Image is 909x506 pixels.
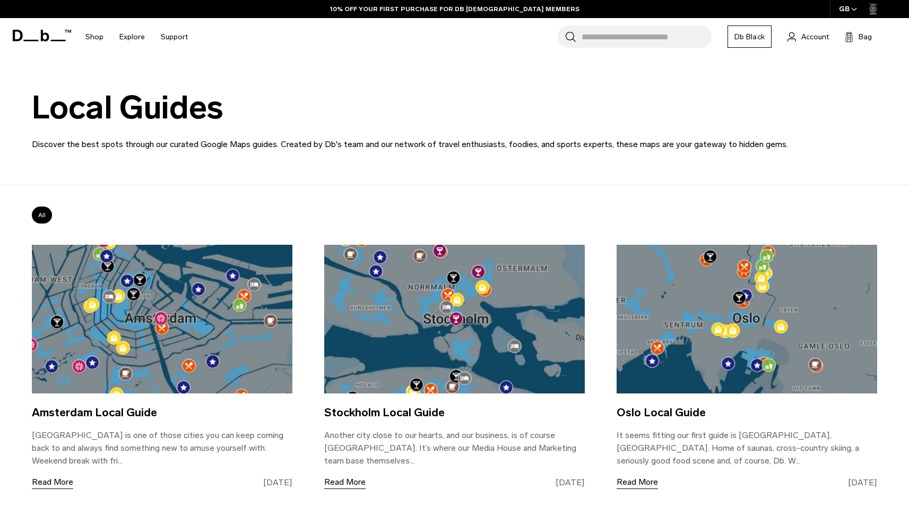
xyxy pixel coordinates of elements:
h4: Oslo Local Guide [617,404,877,421]
h1: Local Guides [32,90,877,151]
a: Read More [32,476,73,489]
img: Oslo Local Guide [617,245,877,393]
a: Explore [119,18,145,56]
a: 10% OFF YOUR FIRST PURCHASE FOR DB [DEMOGRAPHIC_DATA] MEMBERS [330,4,579,14]
a: All [38,211,46,219]
a: Db Black [728,25,772,48]
button: Bag [845,30,872,43]
a: Shop [85,18,103,56]
span: [DATE] [263,476,292,489]
p: It seems fitting our first guide is [GEOGRAPHIC_DATA], [GEOGRAPHIC_DATA]. Home of saunas, cross-c... [617,429,877,467]
a: Account [787,30,829,43]
a: Support [161,18,188,56]
p: Another city close to our hearts, and our business, is of course [GEOGRAPHIC_DATA]. It’s where ou... [324,429,585,467]
h4: Stockholm Local Guide [324,404,585,421]
p: Discover the best spots through our curated Google Maps guides. Created by Db's team and our netw... [32,125,877,151]
span: Account [801,31,829,42]
p: [GEOGRAPHIC_DATA] is one of those cities you can keep coming back to and always find something ne... [32,429,292,467]
a: Read More [324,476,366,489]
span: [DATE] [848,476,877,489]
span: Bag [859,31,872,42]
img: Stockholm Local Guide [324,245,585,393]
span: [DATE] [556,476,585,489]
h4: Amsterdam Local Guide [32,404,292,421]
nav: Main Navigation [77,18,196,56]
img: Amsterdam Local Guide [32,245,292,393]
a: Read More [617,476,658,489]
